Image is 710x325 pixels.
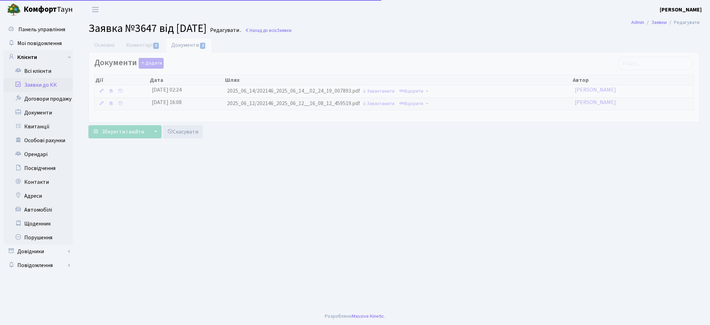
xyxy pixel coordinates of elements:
span: Таун [24,4,73,16]
a: Панель управління [3,23,73,36]
a: Admin [631,19,644,26]
span: - [426,87,428,95]
a: Massive Kinetic [352,313,384,320]
a: Завантажити [360,86,396,97]
a: Мої повідомлення [3,36,73,50]
span: 3 [153,43,159,49]
a: Особові рахунки [3,134,73,147]
a: Коментарі [120,38,165,52]
a: Посвідчення [3,161,73,175]
a: [PERSON_NAME] [575,99,616,106]
span: [DATE] 16:08 [152,99,182,106]
a: Додати [137,57,164,69]
button: Документи [139,58,164,69]
a: Заявки [651,19,667,26]
a: Договори продажу [3,92,73,106]
span: Зберегти і вийти [102,128,144,136]
span: 2 [200,43,206,49]
a: Автомобілі [3,203,73,217]
small: Редагувати . [209,27,241,34]
th: Автор [572,75,693,85]
span: - [426,100,428,108]
a: Відкрити [397,86,425,97]
a: Назад до всіхЗаявки [245,27,292,34]
img: logo.png [7,3,21,17]
a: Орендарі [3,147,73,161]
button: Зберегти і вийти [88,125,149,138]
span: Заявка №3647 від [DATE] [88,20,207,36]
a: Щоденник [3,217,73,231]
a: [PERSON_NAME] [575,86,616,94]
th: Дії [95,75,149,85]
a: Контакти [3,175,73,189]
a: Документи [165,38,212,52]
span: [DATE] 02:24 [152,86,182,94]
label: Документи [94,58,164,69]
span: Панель управління [18,26,65,33]
a: Всі клієнти [3,64,73,78]
th: Шлях [224,75,572,85]
a: Адреси [3,189,73,203]
a: Заявки до КК [3,78,73,92]
a: Повідомлення [3,258,73,272]
a: Клієнти [3,50,73,64]
a: Документи [3,106,73,120]
div: Розроблено . [325,313,385,320]
a: [PERSON_NAME] [660,6,702,14]
a: Відкрити [397,99,425,109]
nav: breadcrumb [621,15,710,30]
span: Мої повідомлення [17,40,62,47]
a: Основні [88,38,120,52]
th: Дата [149,75,224,85]
li: Редагувати [667,19,700,26]
td: 2025_06_14/202146_2025_06_14__02_24_19_007893.pdf [224,85,572,97]
a: Довідники [3,245,73,258]
span: Заявки [277,27,292,34]
button: Переключити навігацію [87,4,104,15]
a: Квитанції [3,120,73,134]
a: Завантажити [360,99,396,109]
a: Скасувати [163,125,203,138]
input: Пошук... [618,57,693,70]
b: Комфорт [24,4,57,15]
a: Порушення [3,231,73,245]
td: 2025_06_12/202146_2025_06_12__16_08_12_459519.pdf [224,97,572,110]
